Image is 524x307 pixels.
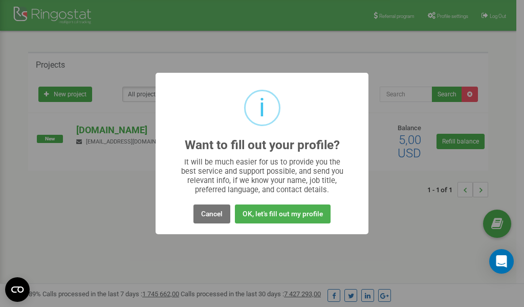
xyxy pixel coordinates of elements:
h2: Want to fill out your profile? [185,138,340,152]
button: Open CMP widget [5,277,30,302]
div: i [259,91,265,125]
button: Cancel [193,204,230,223]
div: Open Intercom Messenger [489,249,514,274]
div: It will be much easier for us to provide you the best service and support possible, and send you ... [176,157,348,194]
button: OK, let's fill out my profile [235,204,331,223]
